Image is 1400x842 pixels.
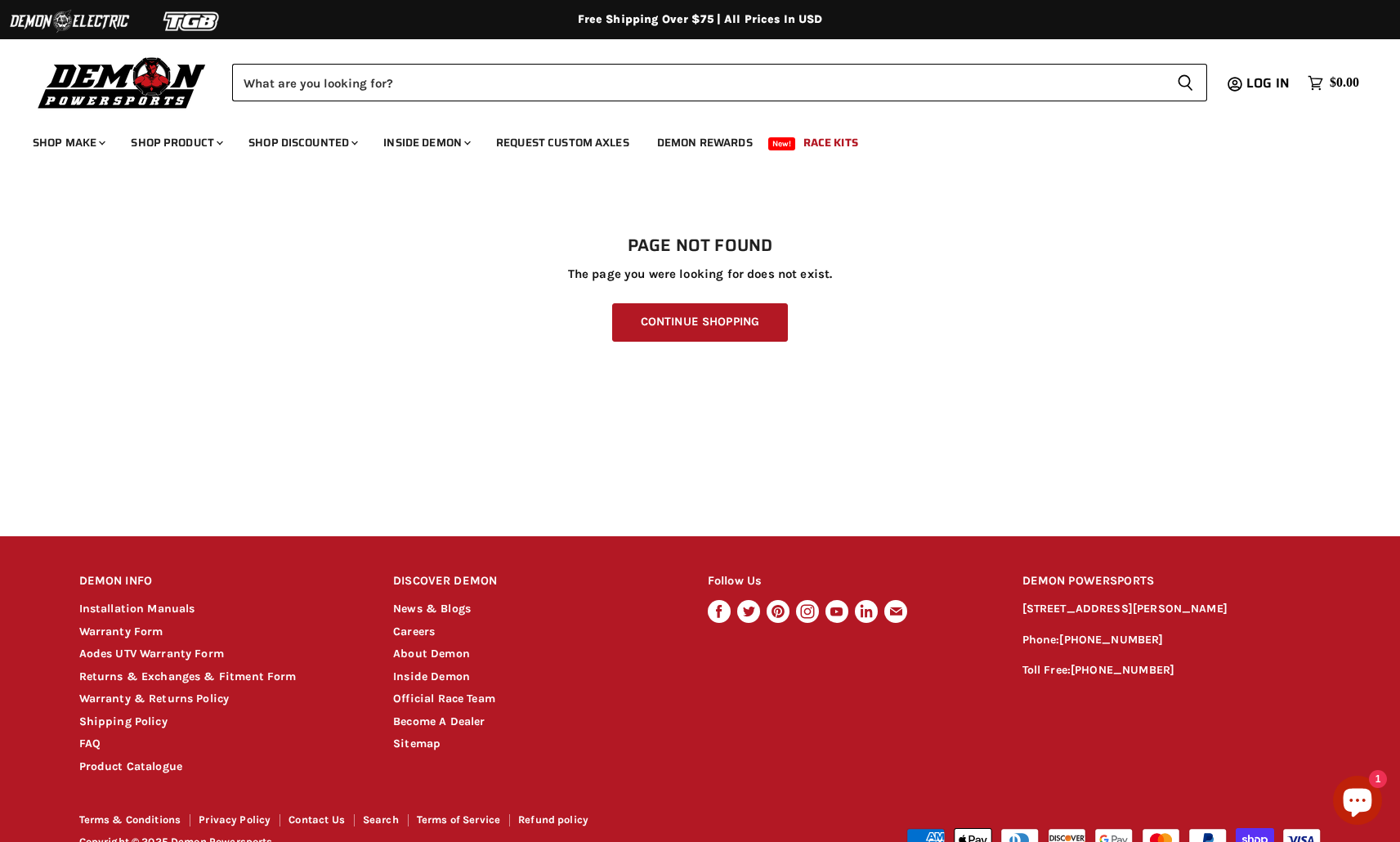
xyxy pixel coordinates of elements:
[393,625,435,638] a: Careers
[79,670,297,683] a: Returns & Exchanges & Fitment Form
[79,813,181,826] a: Terms & Conditions
[363,813,399,826] a: Search
[1239,76,1299,91] a: Log in
[79,562,363,601] h2: DEMON INFO
[393,602,471,616] a: News & Blogs
[79,714,168,728] a: Shipping Policy
[417,813,500,826] a: Terms of Service
[1246,73,1290,93] span: Log in
[1330,75,1359,91] span: $0.00
[1022,631,1322,650] p: Phone:
[232,64,1164,101] input: Search
[393,737,441,750] a: Sitemap
[288,813,345,826] a: Contact Us
[1328,776,1387,829] inbox-online-store-chat: Shopify online store chat
[236,126,368,159] a: Shop Discounted
[768,137,796,150] span: New!
[20,119,1355,159] ul: Main menu
[47,12,1354,27] div: Free Shipping Over $75 | All Prices In USD
[1022,562,1322,601] h2: DEMON POWERSPORTS
[612,303,788,342] a: Continue Shopping
[79,814,702,831] nav: Footer
[79,625,163,638] a: Warranty Form
[393,692,495,705] a: Official Race Team
[393,670,470,683] a: Inside Demon
[518,813,588,826] a: Refund policy
[484,126,642,159] a: Request Custom Axles
[131,6,253,37] img: TGB Logo 2
[1059,633,1163,647] a: [PHONE_NUMBER]
[1299,71,1367,95] a: $0.00
[1164,64,1207,101] button: Search
[8,6,131,37] img: Demon Electric Logo 2
[199,813,271,826] a: Privacy Policy
[33,53,212,111] img: Demon Powersports
[393,714,485,728] a: Become A Dealer
[791,126,870,159] a: Race Kits
[79,759,183,773] a: Product Catalogue
[393,562,677,601] h2: DISCOVER DEMON
[708,562,991,601] h2: Follow Us
[371,126,481,159] a: Inside Demon
[79,236,1322,256] h1: Page not found
[79,647,224,661] a: Aodes UTV Warranty Form
[79,692,230,705] a: Warranty & Returns Policy
[1071,663,1174,677] a: [PHONE_NUMBER]
[119,126,233,159] a: Shop Product
[79,602,195,616] a: Installation Manuals
[1022,661,1322,680] p: Toll Free:
[79,267,1322,281] p: The page you were looking for does not exist.
[232,64,1207,101] form: Product
[20,126,115,159] a: Shop Make
[393,647,470,661] a: About Demon
[1022,600,1322,619] p: [STREET_ADDRESS][PERSON_NAME]
[79,737,101,750] a: FAQ
[645,126,765,159] a: Demon Rewards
